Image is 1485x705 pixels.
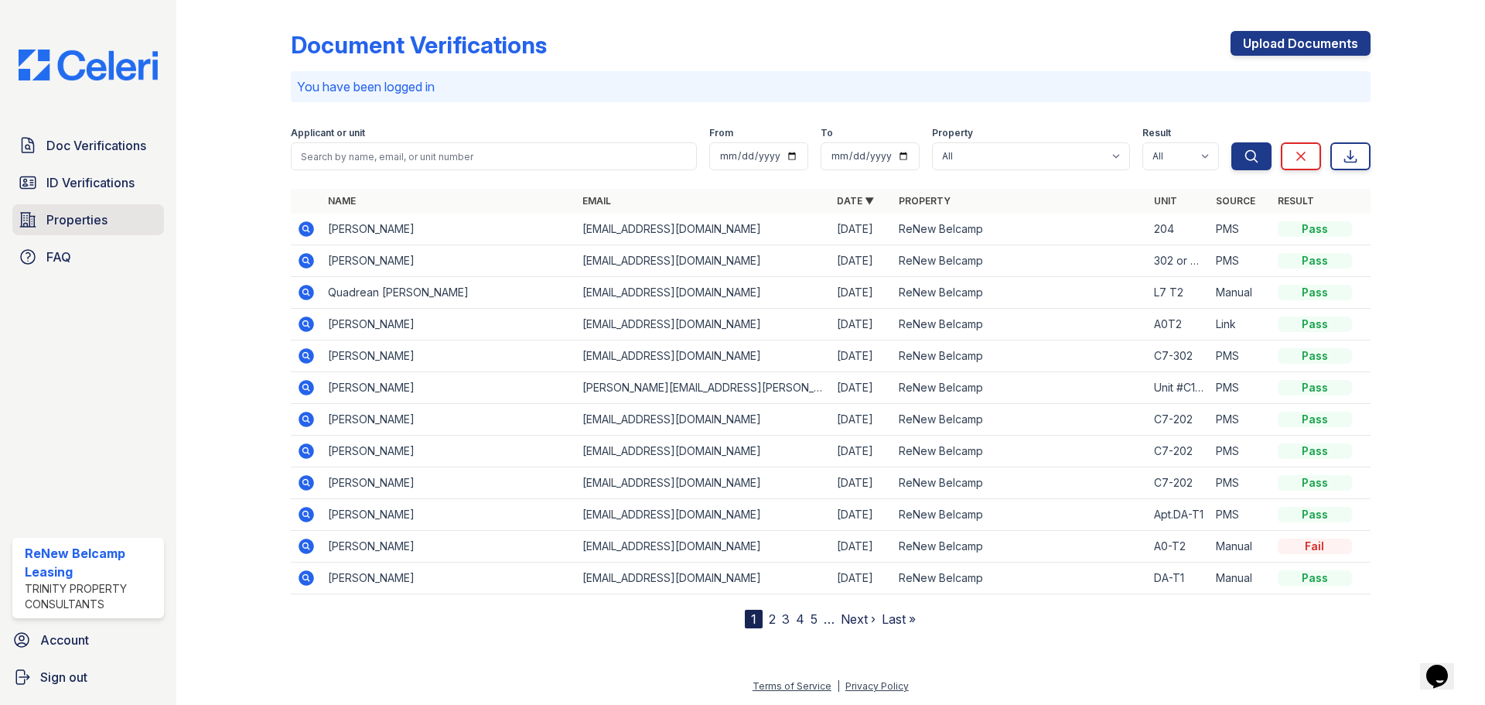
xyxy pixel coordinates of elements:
td: L7 T2 [1148,277,1210,309]
td: PMS [1210,499,1272,531]
td: [DATE] [831,404,893,436]
td: ReNew Belcamp [893,404,1147,436]
td: 302 or 303 dont remember [1148,245,1210,277]
div: Pass [1278,412,1352,427]
div: Pass [1278,285,1352,300]
td: [EMAIL_ADDRESS][DOMAIN_NAME] [576,277,831,309]
td: [PERSON_NAME] [322,372,576,404]
span: … [824,610,835,628]
td: [DATE] [831,499,893,531]
a: Doc Verifications [12,130,164,161]
td: C7-202 [1148,467,1210,499]
td: [DATE] [831,531,893,563]
a: Unit [1154,195,1177,207]
td: ReNew Belcamp [893,309,1147,341]
td: ReNew Belcamp [893,467,1147,499]
span: Properties [46,210,108,229]
td: Manual [1210,563,1272,594]
td: [DATE] [831,467,893,499]
div: Trinity Property Consultants [25,581,158,612]
td: ReNew Belcamp [893,531,1147,563]
td: [PERSON_NAME] [322,404,576,436]
label: To [821,127,833,139]
td: ReNew Belcamp [893,499,1147,531]
td: A0-T2 [1148,531,1210,563]
td: [DATE] [831,245,893,277]
span: Account [40,631,89,649]
td: [PERSON_NAME] [322,245,576,277]
td: ReNew Belcamp [893,563,1147,594]
td: [PERSON_NAME] [322,563,576,594]
td: [EMAIL_ADDRESS][DOMAIN_NAME] [576,563,831,594]
div: Pass [1278,570,1352,586]
td: 204 [1148,214,1210,245]
td: [PERSON_NAME] [322,214,576,245]
td: Manual [1210,277,1272,309]
td: DA-T1 [1148,563,1210,594]
a: Terms of Service [753,680,831,692]
a: Account [6,625,170,655]
td: [EMAIL_ADDRESS][DOMAIN_NAME] [576,531,831,563]
div: Pass [1278,317,1352,332]
div: Document Verifications [291,31,547,59]
td: Unit #C1-304 [1148,372,1210,404]
td: [EMAIL_ADDRESS][DOMAIN_NAME] [576,436,831,467]
td: ReNew Belcamp [893,214,1147,245]
a: Result [1278,195,1314,207]
td: PMS [1210,214,1272,245]
div: ReNew Belcamp Leasing [25,544,158,581]
td: ReNew Belcamp [893,277,1147,309]
td: [DATE] [831,563,893,594]
div: Pass [1278,507,1352,522]
td: C7-202 [1148,436,1210,467]
td: [DATE] [831,341,893,372]
td: [DATE] [831,309,893,341]
td: [EMAIL_ADDRESS][DOMAIN_NAME] [576,309,831,341]
td: [DATE] [831,372,893,404]
td: [PERSON_NAME] [322,309,576,341]
a: ID Verifications [12,167,164,198]
label: Result [1142,127,1171,139]
a: Sign out [6,662,170,693]
a: Source [1216,195,1255,207]
td: [EMAIL_ADDRESS][DOMAIN_NAME] [576,467,831,499]
img: CE_Logo_Blue-a8612792a0a2168367f1c8372b55b34899dd931a85d93a1a3d3e32e68fde9ad4.png [6,50,170,80]
td: [EMAIL_ADDRESS][DOMAIN_NAME] [576,499,831,531]
span: Sign out [40,668,87,686]
div: Pass [1278,348,1352,364]
td: ReNew Belcamp [893,245,1147,277]
td: Manual [1210,531,1272,563]
td: PMS [1210,372,1272,404]
div: Pass [1278,443,1352,459]
td: [PERSON_NAME] [322,531,576,563]
div: Pass [1278,475,1352,491]
td: [DATE] [831,436,893,467]
td: [EMAIL_ADDRESS][DOMAIN_NAME] [576,341,831,372]
a: FAQ [12,241,164,272]
a: Email [582,195,611,207]
td: PMS [1210,436,1272,467]
td: [PERSON_NAME] [322,436,576,467]
td: [PERSON_NAME][EMAIL_ADDRESS][PERSON_NAME][DOMAIN_NAME] [576,372,831,404]
label: Property [932,127,973,139]
td: ReNew Belcamp [893,436,1147,467]
td: Apt.DA-T1 [1148,499,1210,531]
td: ReNew Belcamp [893,372,1147,404]
label: From [709,127,733,139]
a: 3 [782,611,790,627]
td: ReNew Belcamp [893,341,1147,372]
div: Fail [1278,539,1352,554]
a: 4 [796,611,804,627]
td: Quadrean [PERSON_NAME] [322,277,576,309]
td: PMS [1210,245,1272,277]
span: Doc Verifications [46,136,146,155]
span: FAQ [46,248,71,266]
a: 2 [769,611,776,627]
td: [EMAIL_ADDRESS][DOMAIN_NAME] [576,214,831,245]
a: Last » [882,611,916,627]
div: Pass [1278,221,1352,237]
td: A0T2 [1148,309,1210,341]
a: 5 [811,611,818,627]
td: PMS [1210,404,1272,436]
